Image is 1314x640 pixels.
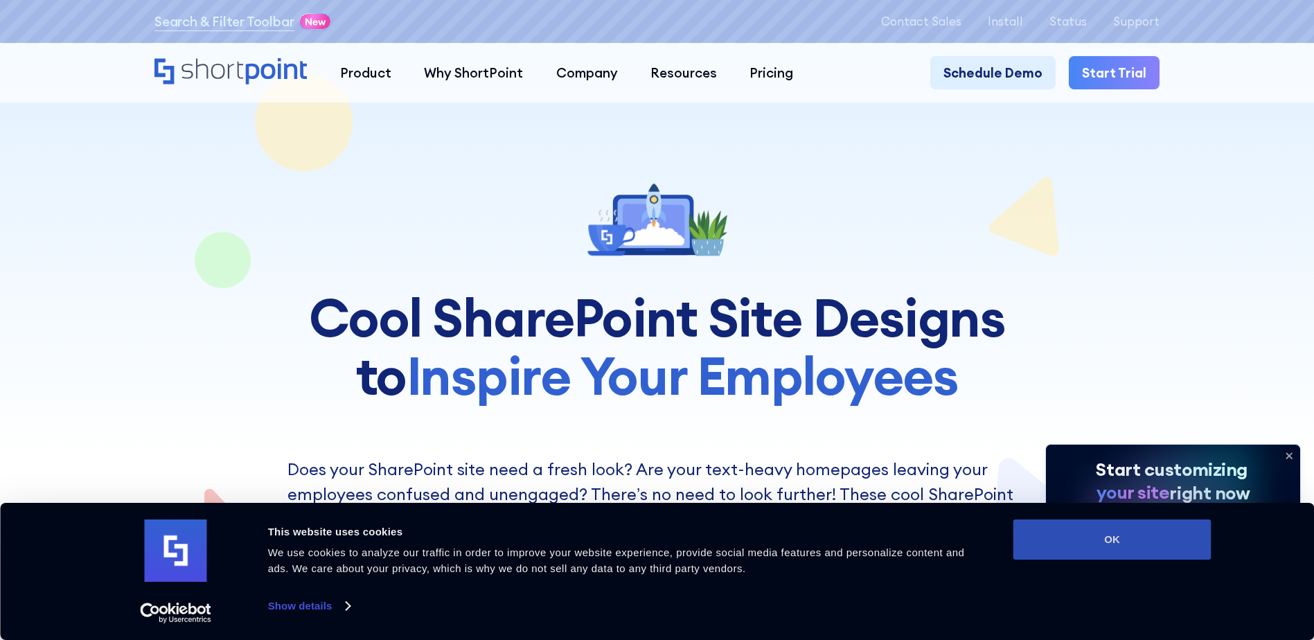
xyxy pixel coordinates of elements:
[1013,519,1211,560] button: OK
[145,519,207,582] img: logo
[115,603,236,623] a: Usercentrics Cookiebot - opens in a new window
[340,63,391,82] div: Product
[1069,56,1160,89] a: Start Trial
[154,12,294,31] a: Search & Filter Toolbar
[407,342,959,409] span: Inspire Your Employees
[287,289,1027,405] h1: Cool SharePoint Site Designs to
[881,15,961,28] a: Contact Sales
[734,56,810,89] a: Pricing
[424,63,523,82] div: Why ShortPoint
[988,15,1023,28] a: Install
[154,58,308,87] a: Home
[930,56,1056,89] a: Schedule Demo
[268,546,965,574] span: We use cookies to analyze our traffic in order to improve your website experience, provide social...
[540,56,634,89] a: Company
[268,596,350,616] a: Show details
[287,457,1027,531] p: Does your SharePoint site need a fresh look? Are your text-heavy homepages leaving your employees...
[749,63,793,82] div: Pricing
[323,56,407,89] a: Product
[650,63,717,82] div: Resources
[556,63,618,82] div: Company
[268,524,982,540] div: This website uses cookies
[1049,15,1087,28] a: Status
[634,56,733,89] a: Resources
[408,56,540,89] a: Why ShortPoint
[1113,15,1160,28] a: Support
